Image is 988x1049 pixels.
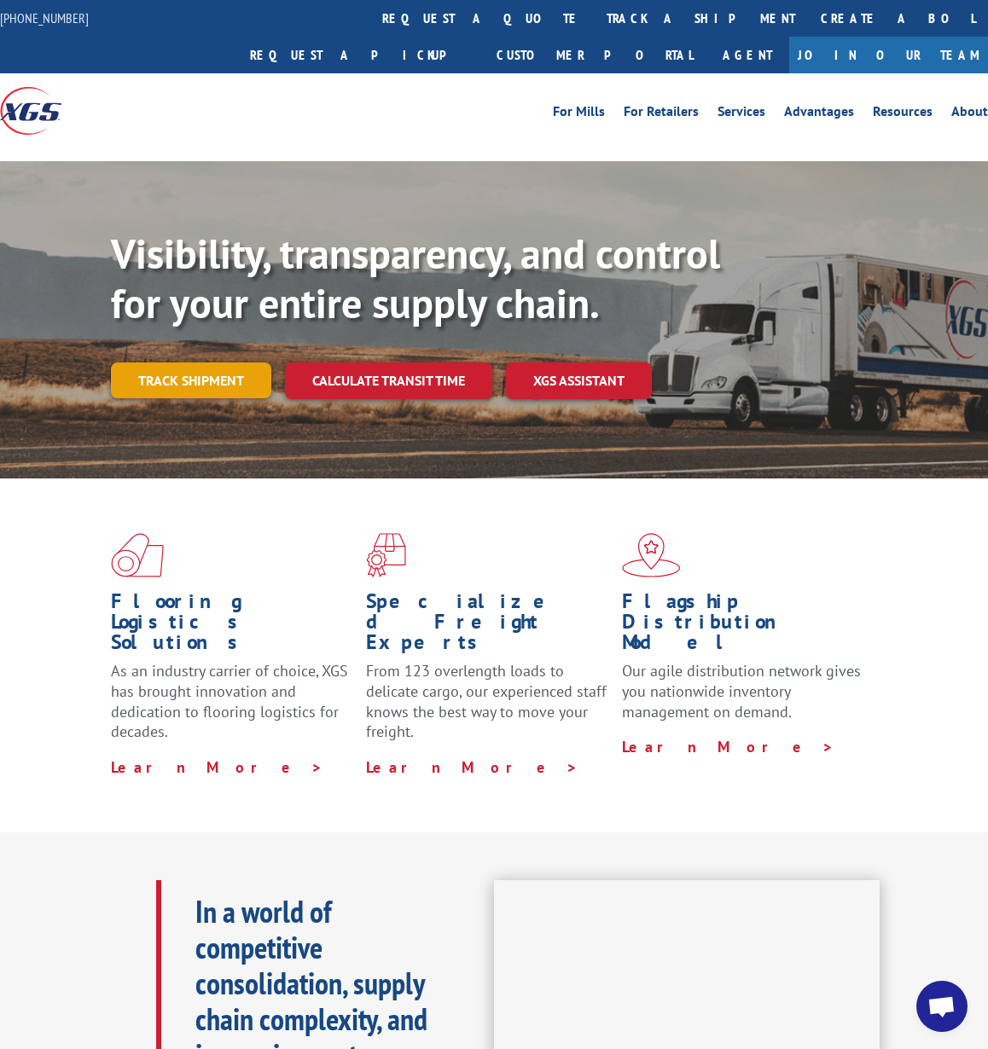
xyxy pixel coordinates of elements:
span: Our agile distribution network gives you nationwide inventory management on demand. [622,661,861,722]
a: Resources [873,105,933,124]
h1: Flagship Distribution Model [622,591,864,661]
a: XGS ASSISTANT [506,362,652,399]
a: Agent [706,37,789,73]
a: Learn More > [622,737,834,756]
a: About [951,105,988,124]
img: xgs-icon-focused-on-flooring-red [366,533,406,577]
p: From 123 overlength loads to delicate cargo, our experienced staff knows the best way to move you... [366,661,608,757]
a: For Retailers [624,105,699,124]
a: For Mills [553,105,605,124]
a: Join Our Team [789,37,988,73]
a: Calculate transit time [285,362,492,399]
h1: Flooring Logistics Solutions [111,591,353,661]
div: Open chat [916,981,968,1032]
b: Visibility, transparency, and control for your entire supply chain. [111,227,720,329]
a: Customer Portal [484,37,706,73]
a: Request a pickup [237,37,484,73]
h1: Specialized Freight Experts [366,591,608,661]
a: Track shipment [111,362,271,398]
a: Services [718,105,765,124]
span: As an industry carrier of choice, XGS has brought innovation and dedication to flooring logistics... [111,661,348,741]
a: Learn More > [366,757,578,777]
img: xgs-icon-total-supply-chain-intelligence-red [111,533,164,577]
img: xgs-icon-flagship-distribution-model-red [622,533,681,577]
a: Learn More > [111,757,323,777]
a: Advantages [784,105,854,124]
